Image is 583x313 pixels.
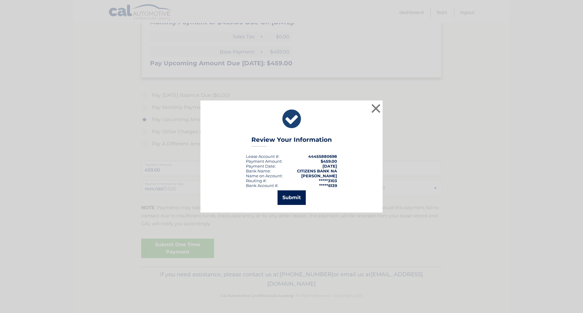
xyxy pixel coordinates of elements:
[308,154,337,159] strong: 44455880698
[297,168,337,173] strong: CITIZENS BANK NA
[246,164,275,168] span: Payment Date
[251,136,332,147] h3: Review Your Information
[246,173,283,178] div: Name on Account:
[278,190,306,205] button: Submit
[301,173,337,178] strong: [PERSON_NAME]
[246,164,276,168] div: :
[370,102,382,114] button: ×
[246,159,282,164] div: Payment Amount:
[246,178,267,183] div: Routing #:
[322,164,337,168] span: [DATE]
[246,183,278,188] div: Bank Account #:
[246,154,279,159] div: Lease Account #:
[246,168,271,173] div: Bank Name:
[321,159,337,164] span: $459.00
